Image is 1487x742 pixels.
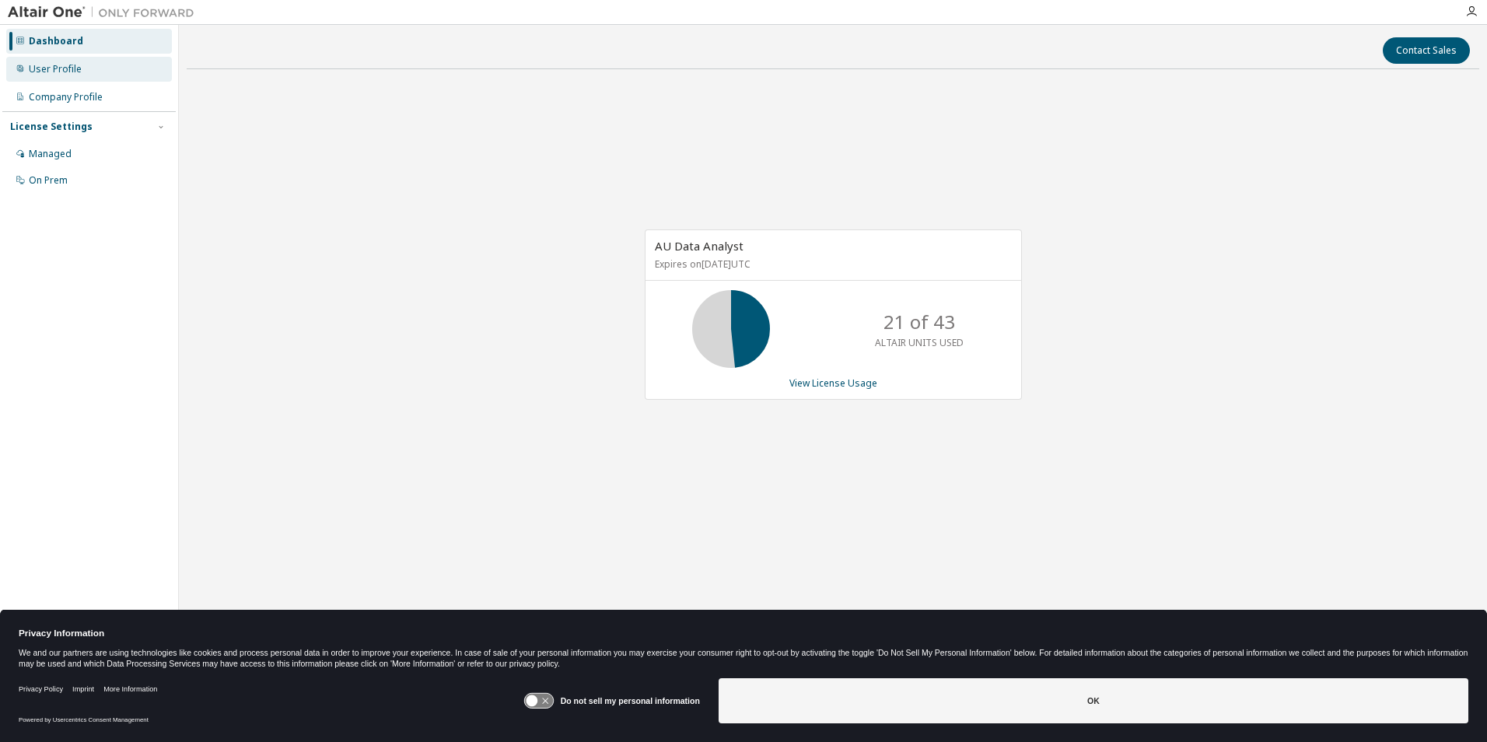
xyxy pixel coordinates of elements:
[1383,37,1470,64] button: Contact Sales
[883,309,955,335] p: 21 of 43
[29,148,72,160] div: Managed
[29,63,82,75] div: User Profile
[655,238,743,254] span: AU Data Analyst
[789,376,877,390] a: View License Usage
[29,91,103,103] div: Company Profile
[875,336,964,349] p: ALTAIR UNITS USED
[10,121,93,133] div: License Settings
[29,174,68,187] div: On Prem
[29,35,83,47] div: Dashboard
[655,257,1008,271] p: Expires on [DATE] UTC
[8,5,202,20] img: Altair One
